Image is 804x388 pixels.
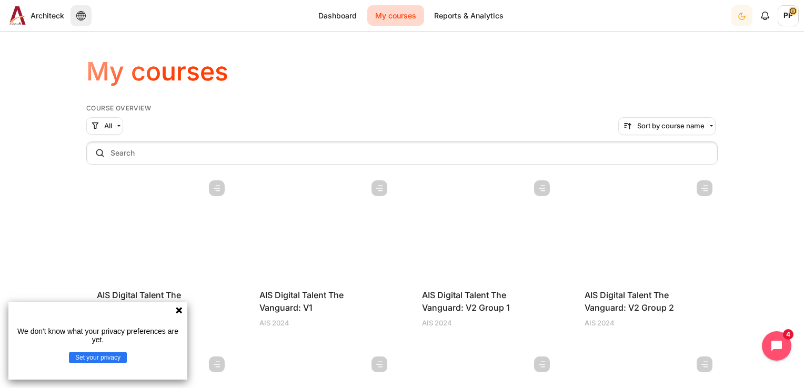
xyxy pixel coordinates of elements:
span: AIS 2024 [259,318,289,329]
span: AIS 2024 [585,318,615,329]
div: Show notification window with no new notifications [755,5,776,26]
span: PP [778,5,799,26]
button: Set your privacy [69,352,127,363]
h1: My courses [86,55,228,88]
img: Architeck [9,6,26,25]
h5: Course overview [86,104,718,113]
a: Architeck Architeck [5,6,64,25]
span: AIS 2024 [422,318,452,329]
input: Search [86,141,718,165]
a: AIS Digital Talent The Vanguard (Master) [97,290,181,313]
a: User menu [778,5,799,26]
a: AIS Digital Talent The Vanguard: V1 [259,290,344,313]
button: Grouping drop-down menu [86,117,123,135]
span: Sort by course name [637,121,705,131]
div: Dark Mode [732,5,751,26]
a: AIS Digital Talent The Vanguard: V2 Group 2 [585,290,674,313]
div: Course overview controls [86,117,718,167]
button: Light Mode Dark Mode [731,5,752,26]
button: Languages [71,5,92,26]
p: We don't know what your privacy preferences are yet. [13,327,183,344]
a: AIS Digital Talent The Vanguard: V2 Group 1 [422,290,510,313]
button: Sorting drop-down menu [618,117,716,135]
a: Dashboard [310,5,365,26]
a: Reports & Analytics [426,5,511,26]
span: Architeck [31,10,64,21]
a: My courses [367,5,424,26]
span: All [104,121,112,131]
